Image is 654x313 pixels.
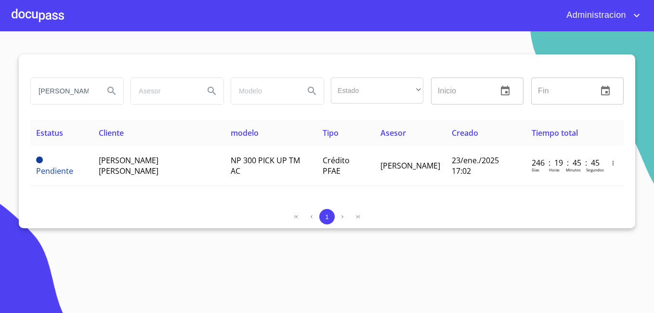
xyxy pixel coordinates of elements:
[131,78,196,104] input: search
[99,155,158,176] span: [PERSON_NAME] [PERSON_NAME]
[231,78,297,104] input: search
[36,128,63,138] span: Estatus
[532,128,578,138] span: Tiempo total
[566,167,581,172] p: Minutos
[36,166,73,176] span: Pendiente
[452,128,478,138] span: Creado
[36,156,43,163] span: Pendiente
[532,157,597,168] p: 246 : 19 : 45 : 45
[231,128,259,138] span: modelo
[200,79,223,103] button: Search
[549,167,560,172] p: Horas
[31,78,96,104] input: search
[452,155,499,176] span: 23/ene./2025 17:02
[331,78,423,104] div: ​
[586,167,604,172] p: Segundos
[301,79,324,103] button: Search
[100,79,123,103] button: Search
[325,213,328,221] span: 1
[323,155,350,176] span: Crédito PFAE
[319,209,335,224] button: 1
[99,128,124,138] span: Cliente
[532,167,539,172] p: Dias
[323,128,339,138] span: Tipo
[231,155,300,176] span: NP 300 PICK UP TM AC
[559,8,631,23] span: Administracion
[380,128,406,138] span: Asesor
[380,160,440,171] span: [PERSON_NAME]
[559,8,642,23] button: account of current user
